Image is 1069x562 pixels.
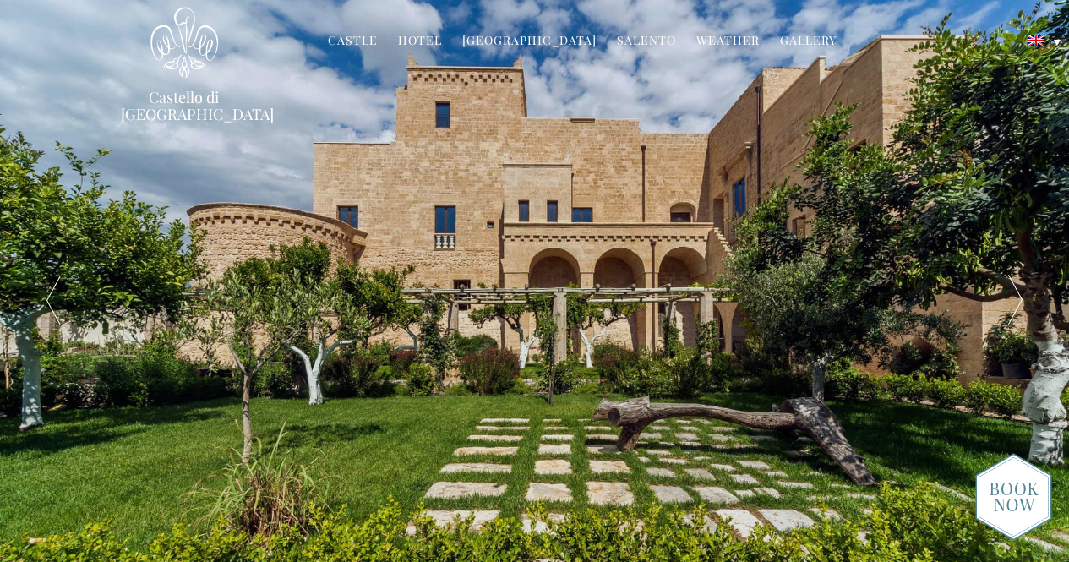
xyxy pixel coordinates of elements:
a: Hotel [398,32,442,52]
a: [GEOGRAPHIC_DATA] [462,32,597,52]
img: English [1028,35,1044,46]
a: Castle [328,32,378,52]
img: Castello di Ugento [150,7,218,79]
img: new-booknow.png [975,453,1052,541]
a: Gallery [780,32,837,52]
a: Castello di [GEOGRAPHIC_DATA] [121,89,248,123]
a: Weather [696,32,760,52]
a: Salento [617,32,676,52]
